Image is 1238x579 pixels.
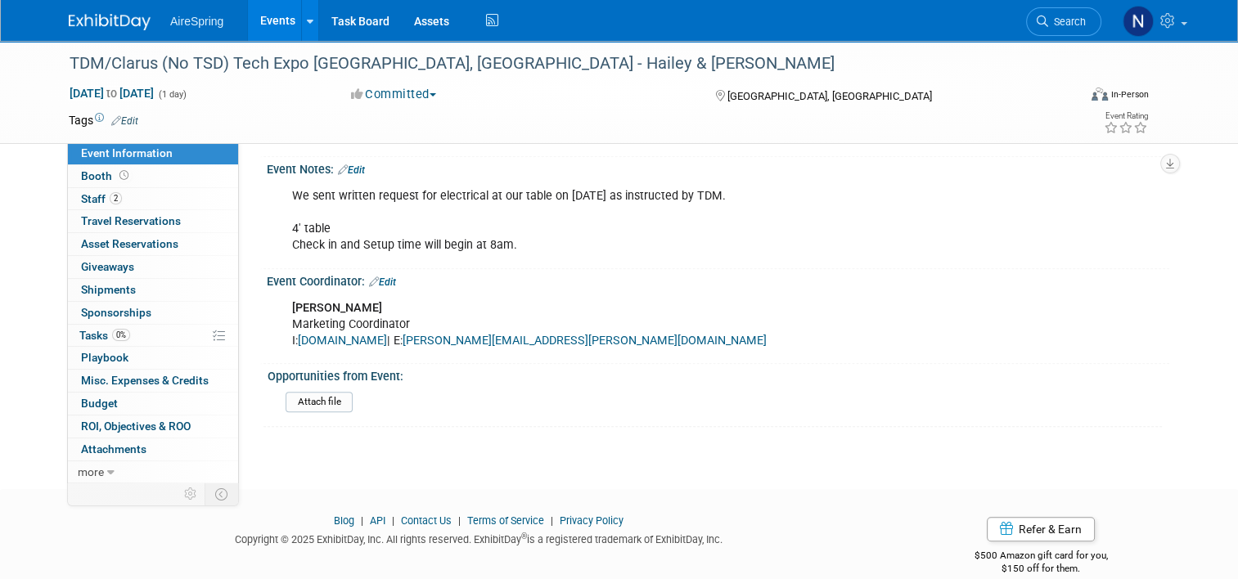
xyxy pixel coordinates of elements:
[68,188,238,210] a: Staff2
[521,532,527,541] sup: ®
[989,85,1149,110] div: Event Format
[1048,16,1086,28] span: Search
[81,146,173,159] span: Event Information
[1092,88,1108,101] img: Format-Inperson.png
[912,538,1169,576] div: $500 Amazon gift card for you,
[81,214,181,227] span: Travel Reservations
[68,233,238,255] a: Asset Reservations
[357,514,367,527] span: |
[81,169,132,182] span: Booth
[64,49,1057,79] div: TDM/Clarus (No TSD) Tech Expo [GEOGRAPHIC_DATA], [GEOGRAPHIC_DATA] - Hailey & [PERSON_NAME]
[298,334,387,348] a: [DOMAIN_NAME]
[69,14,151,30] img: ExhibitDay
[157,89,187,100] span: (1 day)
[68,370,238,392] a: Misc. Expenses & Credits
[68,142,238,164] a: Event Information
[81,374,209,387] span: Misc. Expenses & Credits
[68,210,238,232] a: Travel Reservations
[68,415,238,438] a: ROI, Objectives & ROO
[560,514,624,527] a: Privacy Policy
[369,276,396,288] a: Edit
[267,157,1169,178] div: Event Notes:
[1123,6,1154,37] img: Natalie Pyron
[69,528,888,547] div: Copyright © 2025 ExhibitDay, Inc. All rights reserved. ExhibitDay is a registered trademark of Ex...
[547,514,557,527] span: |
[81,442,146,456] span: Attachments
[81,237,178,250] span: Asset Reservations
[110,192,122,204] span: 2
[338,164,365,176] a: Edit
[68,279,238,301] a: Shipments
[68,347,238,369] a: Playbook
[112,329,130,341] span: 0%
[81,420,191,433] span: ROI, Objectives & ROO
[81,351,128,364] span: Playbook
[454,514,465,527] span: |
[388,514,398,527] span: |
[205,483,239,505] td: Toggle Event Tabs
[68,393,238,415] a: Budget
[68,461,238,483] a: more
[79,329,130,342] span: Tasks
[281,292,994,357] div: Marketing Coordinator I: | E:
[401,514,452,527] a: Contact Us
[69,112,138,128] td: Tags
[267,269,1169,290] div: Event Coordinator:
[987,517,1095,541] a: Refer & Earn
[78,465,104,478] span: more
[68,325,238,347] a: Tasks0%
[68,438,238,460] a: Attachments
[1110,88,1149,101] div: In-Person
[116,169,132,182] span: Booth not reserved yet
[727,90,932,102] span: [GEOGRAPHIC_DATA], [GEOGRAPHIC_DATA]
[281,180,994,262] div: We sent written request for electrical at our table on [DATE] as instructed by TDM. 4' table Chec...
[81,306,151,319] span: Sponsorships
[1104,112,1148,120] div: Event Rating
[81,260,134,273] span: Giveaways
[912,562,1169,576] div: $150 off for them.
[345,86,443,103] button: Committed
[370,514,385,527] a: API
[68,256,238,278] a: Giveaways
[170,15,223,28] span: AireSpring
[1026,7,1101,36] a: Search
[111,115,138,127] a: Edit
[104,87,119,100] span: to
[268,364,1162,384] div: Opportunities from Event:
[467,514,544,527] a: Terms of Service
[81,283,136,296] span: Shipments
[81,192,122,205] span: Staff
[69,86,155,101] span: [DATE] [DATE]
[177,483,205,505] td: Personalize Event Tab Strip
[334,514,354,527] a: Blog
[68,165,238,187] a: Booth
[292,301,382,315] b: [PERSON_NAME]
[403,334,767,348] a: [PERSON_NAME][EMAIL_ADDRESS][PERSON_NAME][DOMAIN_NAME]
[68,302,238,324] a: Sponsorships
[81,397,118,410] span: Budget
